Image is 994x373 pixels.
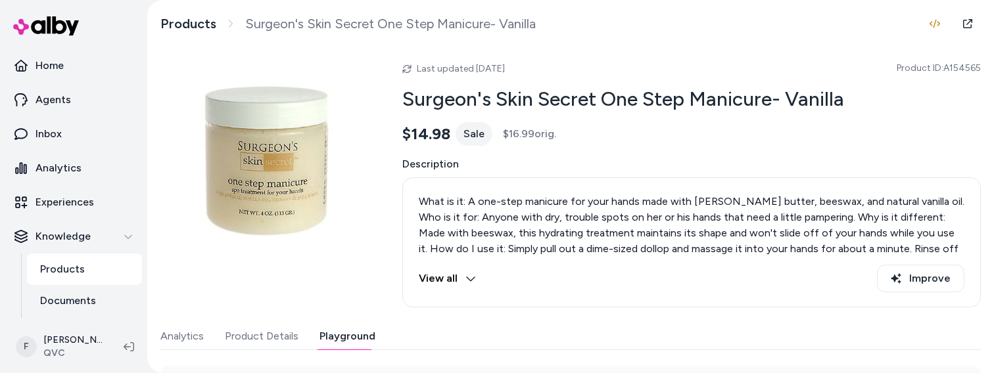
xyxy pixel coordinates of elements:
[43,334,103,347] p: [PERSON_NAME]
[160,323,204,349] button: Analytics
[402,87,981,112] h2: Surgeon's Skin Secret One Step Manicure- Vanilla
[16,336,37,357] span: F
[35,92,71,108] p: Agents
[225,323,298,349] button: Product Details
[5,118,142,150] a: Inbox
[8,326,113,368] button: F[PERSON_NAME]QVC
[35,229,91,244] p: Knowledge
[5,221,142,252] button: Knowledge
[419,194,964,288] p: What is it: A one-step manicure for your hands made with [PERSON_NAME] butter, beeswax, and natur...
[27,285,142,317] a: Documents
[456,122,492,146] div: Sale
[40,261,85,277] p: Products
[35,160,82,176] p: Analytics
[160,53,371,263] img: a154565.001
[503,126,556,142] span: $16.99 orig.
[27,253,142,285] a: Products
[160,16,536,32] nav: breadcrumb
[877,265,964,292] button: Improve
[13,16,79,35] img: alby Logo
[245,16,536,32] span: Surgeon's Skin Secret One Step Manicure- Vanilla
[5,50,142,81] a: Home
[35,126,62,142] p: Inbox
[897,62,981,75] span: Product ID: A154565
[35,58,64,74] p: Home
[40,293,96,309] p: Documents
[35,194,94,210] p: Experiences
[417,63,505,74] span: Last updated [DATE]
[5,152,142,184] a: Analytics
[402,156,981,172] span: Description
[160,16,216,32] a: Products
[402,124,450,144] span: $14.98
[5,186,142,218] a: Experiences
[319,323,375,349] button: Playground
[5,84,142,116] a: Agents
[419,265,476,292] button: View all
[43,347,103,360] span: QVC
